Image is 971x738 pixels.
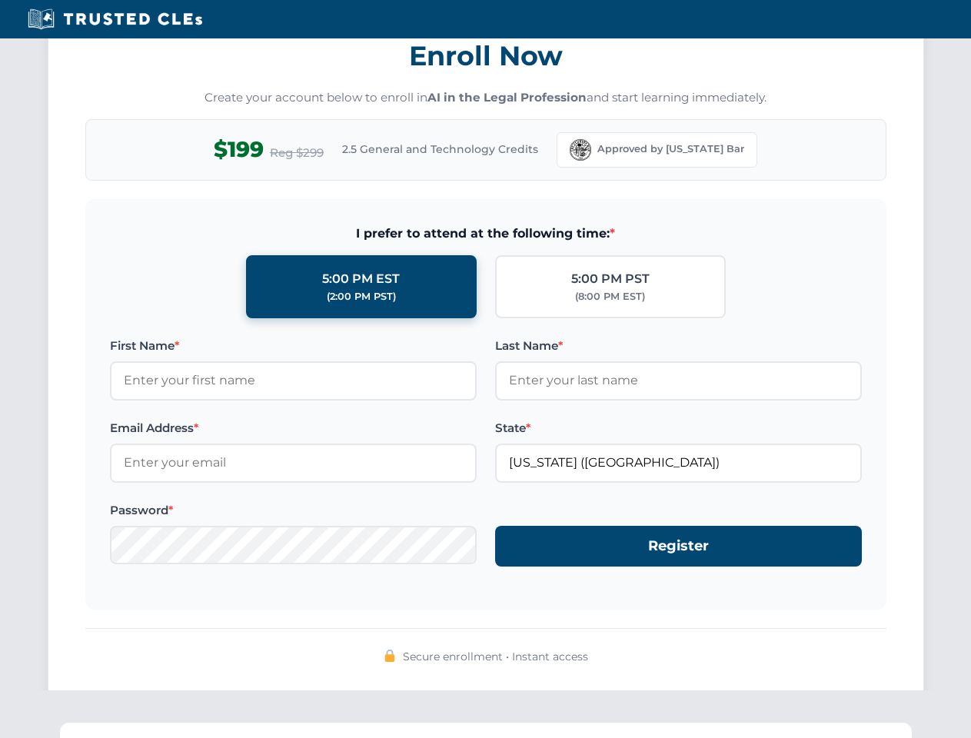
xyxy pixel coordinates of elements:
[495,419,862,437] label: State
[495,337,862,355] label: Last Name
[270,144,324,162] span: Reg $299
[110,224,862,244] span: I prefer to attend at the following time:
[427,90,587,105] strong: AI in the Legal Profession
[110,361,477,400] input: Enter your first name
[110,501,477,520] label: Password
[85,32,886,80] h3: Enroll Now
[342,141,538,158] span: 2.5 General and Technology Credits
[571,269,650,289] div: 5:00 PM PST
[495,361,862,400] input: Enter your last name
[495,444,862,482] input: Florida (FL)
[570,139,591,161] img: Florida Bar
[110,444,477,482] input: Enter your email
[495,526,862,567] button: Register
[214,132,264,167] span: $199
[597,141,744,157] span: Approved by [US_STATE] Bar
[384,650,396,662] img: 🔒
[110,419,477,437] label: Email Address
[575,289,645,304] div: (8:00 PM EST)
[322,269,400,289] div: 5:00 PM EST
[110,337,477,355] label: First Name
[23,8,207,31] img: Trusted CLEs
[85,89,886,107] p: Create your account below to enroll in and start learning immediately.
[403,648,588,665] span: Secure enrollment • Instant access
[327,289,396,304] div: (2:00 PM PST)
